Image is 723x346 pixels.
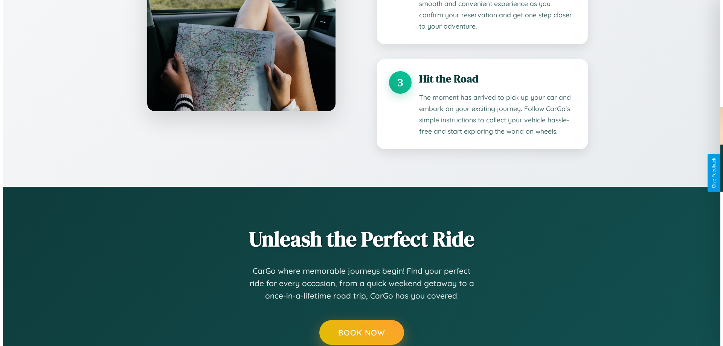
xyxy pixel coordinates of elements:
[386,71,409,94] div: 3
[133,224,585,253] h2: Unleash the Perfect Ride
[316,320,401,345] button: Book Now
[416,71,573,86] h3: Hit the Road
[246,265,472,302] p: CarGo where memorable journeys begin! Find your perfect ride for every occasion, from a quick wee...
[416,92,573,137] p: The moment has arrived to pick up your car and embark on your exciting journey. Follow CarGo's si...
[705,154,718,192] button: Give Feedback
[708,158,714,188] div: Give Feedback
